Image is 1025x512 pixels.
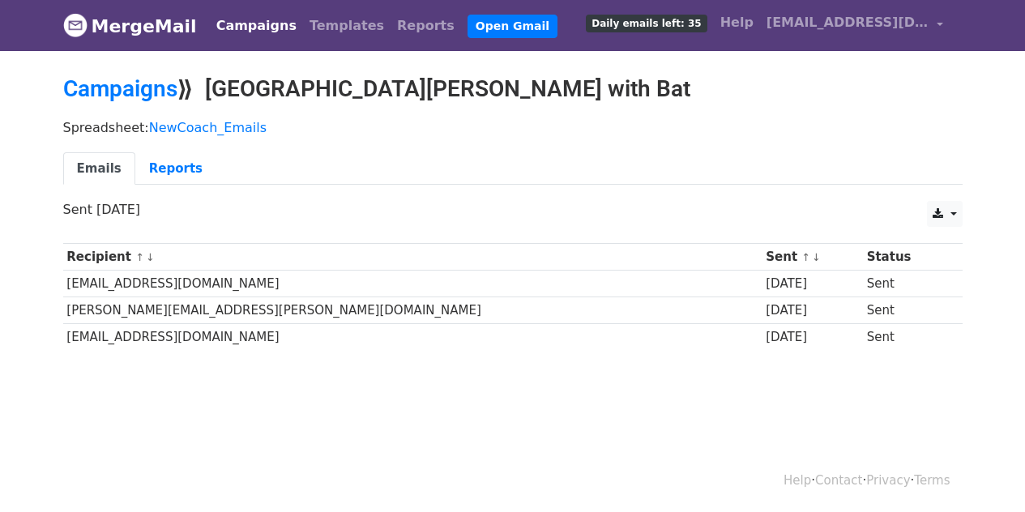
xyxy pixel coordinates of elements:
[863,244,950,271] th: Status
[815,473,862,488] a: Contact
[63,297,762,324] td: [PERSON_NAME][EMAIL_ADDRESS][PERSON_NAME][DOMAIN_NAME]
[63,119,963,136] p: Spreadsheet:
[863,297,950,324] td: Sent
[914,473,950,488] a: Terms
[63,201,963,218] p: Sent [DATE]
[766,301,859,320] div: [DATE]
[784,473,811,488] a: Help
[63,152,135,186] a: Emails
[863,271,950,297] td: Sent
[303,10,391,42] a: Templates
[801,251,810,263] a: ↑
[579,6,713,39] a: Daily emails left: 35
[63,271,762,297] td: [EMAIL_ADDRESS][DOMAIN_NAME]
[63,13,88,37] img: MergeMail logo
[149,120,267,135] a: NewCoach_Emails
[767,13,929,32] span: [EMAIL_ADDRESS][DOMAIN_NAME]
[210,10,303,42] a: Campaigns
[63,75,177,102] a: Campaigns
[866,473,910,488] a: Privacy
[63,9,197,43] a: MergeMail
[812,251,821,263] a: ↓
[766,275,859,293] div: [DATE]
[766,328,859,347] div: [DATE]
[714,6,760,39] a: Help
[63,75,963,103] h2: ⟫ [GEOGRAPHIC_DATA][PERSON_NAME] with Bat
[135,152,216,186] a: Reports
[391,10,461,42] a: Reports
[63,324,762,351] td: [EMAIL_ADDRESS][DOMAIN_NAME]
[760,6,950,45] a: [EMAIL_ADDRESS][DOMAIN_NAME]
[146,251,155,263] a: ↓
[762,244,862,271] th: Sent
[863,324,950,351] td: Sent
[135,251,144,263] a: ↑
[468,15,557,38] a: Open Gmail
[63,244,762,271] th: Recipient
[586,15,707,32] span: Daily emails left: 35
